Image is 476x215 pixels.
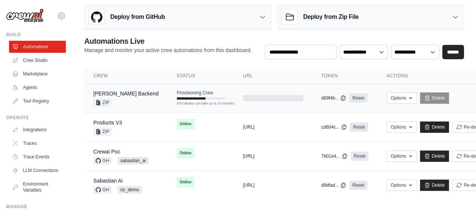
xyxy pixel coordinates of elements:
a: Tool Registry [9,95,66,107]
a: Delete [420,150,449,162]
th: Crew [84,68,168,84]
th: Token [312,68,377,84]
iframe: Chat Widget [438,179,476,215]
img: GitHub Logo [89,9,104,25]
a: LLM Connections [9,164,66,177]
button: Options [386,180,417,191]
div: Operate [6,115,66,121]
a: Trace Events [9,151,66,163]
span: ZIP [93,99,112,106]
a: Delete [420,121,449,133]
a: [PERSON_NAME] Backend [93,91,159,97]
button: d8dfad... [321,182,347,188]
div: First deploy can take up to 10 minutes [177,101,225,106]
span: Online [177,177,195,187]
a: Agents [9,81,66,94]
h3: Deploy from GitHub [110,12,165,21]
h3: Deploy from Zip File [303,12,359,21]
span: Provisioning Crew [177,90,213,96]
a: Marketplace [9,68,66,80]
span: Online [177,119,195,129]
span: GH [93,186,111,193]
span: GH [93,157,111,164]
button: cd604c... [321,124,347,130]
a: Environment Variables [9,178,66,196]
button: Options [386,121,417,133]
div: Build [6,32,66,38]
a: Delete [420,180,449,191]
span: sabastian_ai [117,157,149,164]
a: Reset [349,181,367,190]
img: Logo [6,9,44,23]
th: Status [168,68,234,84]
h2: Automations Live [84,36,252,46]
a: Delete [420,92,449,104]
th: URL [234,68,312,84]
a: Reset [350,123,368,132]
a: Products V3 [93,120,122,126]
a: Sabastian Ai [93,178,123,184]
button: Options [386,92,417,104]
a: Reset [351,152,368,161]
div: Manage [6,204,66,210]
a: Reset [349,94,367,103]
button: 7b01e4... [321,153,348,159]
a: Crew Studio [9,54,66,66]
a: Integrations [9,124,66,136]
a: Crewai Poc [93,149,120,155]
a: Traces [9,137,66,149]
button: Options [386,150,417,162]
span: Online [177,148,195,158]
button: d69f4b... [321,95,347,101]
span: isr_demo [117,186,142,193]
a: Automations [9,41,66,53]
p: Manage and monitor your active crew automations from this dashboard. [84,46,252,54]
span: ZIP [93,128,112,135]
